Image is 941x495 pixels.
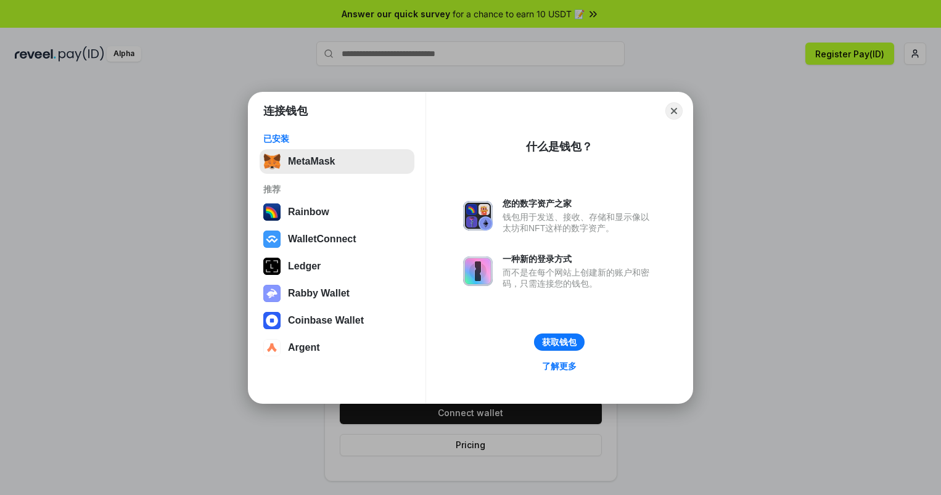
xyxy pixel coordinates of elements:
div: Argent [288,342,320,353]
button: WalletConnect [260,227,414,252]
button: Coinbase Wallet [260,308,414,333]
button: Ledger [260,254,414,279]
div: Rainbow [288,207,329,218]
a: 了解更多 [535,358,584,374]
div: 一种新的登录方式 [503,253,655,264]
img: svg+xml,%3Csvg%20xmlns%3D%22http%3A%2F%2Fwww.w3.org%2F2000%2Fsvg%22%20width%3D%2228%22%20height%3... [263,258,281,275]
h1: 连接钱包 [263,104,308,118]
div: WalletConnect [288,234,356,245]
button: Argent [260,335,414,360]
img: svg+xml,%3Csvg%20width%3D%2228%22%20height%3D%2228%22%20viewBox%3D%220%200%2028%2028%22%20fill%3D... [263,231,281,248]
div: 获取钱包 [542,337,577,348]
img: svg+xml,%3Csvg%20xmlns%3D%22http%3A%2F%2Fwww.w3.org%2F2000%2Fsvg%22%20fill%3D%22none%22%20viewBox... [463,201,493,231]
img: svg+xml,%3Csvg%20width%3D%22120%22%20height%3D%22120%22%20viewBox%3D%220%200%20120%20120%22%20fil... [263,203,281,221]
img: svg+xml,%3Csvg%20xmlns%3D%22http%3A%2F%2Fwww.w3.org%2F2000%2Fsvg%22%20fill%3D%22none%22%20viewBox... [463,256,493,286]
img: svg+xml,%3Csvg%20fill%3D%22none%22%20height%3D%2233%22%20viewBox%3D%220%200%2035%2033%22%20width%... [263,153,281,170]
div: 推荐 [263,184,411,195]
div: 了解更多 [542,361,577,372]
div: 什么是钱包？ [526,139,593,154]
button: MetaMask [260,149,414,174]
div: MetaMask [288,156,335,167]
div: 而不是在每个网站上创建新的账户和密码，只需连接您的钱包。 [503,267,655,289]
button: Close [665,102,683,120]
div: 钱包用于发送、接收、存储和显示像以太坊和NFT这样的数字资产。 [503,211,655,234]
button: Rabby Wallet [260,281,414,306]
button: 获取钱包 [534,333,585,351]
div: 您的数字资产之家 [503,198,655,209]
div: Ledger [288,261,321,272]
img: svg+xml,%3Csvg%20width%3D%2228%22%20height%3D%2228%22%20viewBox%3D%220%200%2028%2028%22%20fill%3D... [263,339,281,356]
img: svg+xml,%3Csvg%20width%3D%2228%22%20height%3D%2228%22%20viewBox%3D%220%200%2028%2028%22%20fill%3D... [263,312,281,329]
div: Rabby Wallet [288,288,350,299]
button: Rainbow [260,200,414,224]
img: svg+xml,%3Csvg%20xmlns%3D%22http%3A%2F%2Fwww.w3.org%2F2000%2Fsvg%22%20fill%3D%22none%22%20viewBox... [263,285,281,302]
div: Coinbase Wallet [288,315,364,326]
div: 已安装 [263,133,411,144]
